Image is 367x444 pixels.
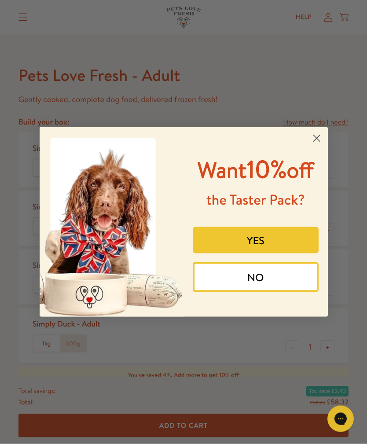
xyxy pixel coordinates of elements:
span: the Taster Pack? [206,190,305,209]
button: Close dialog [309,131,324,146]
span: 10% [198,152,314,186]
iframe: Gorgias live chat messenger [323,403,358,435]
button: YES [193,227,319,253]
button: NO [193,262,319,292]
span: Want [198,155,247,185]
img: 8afefe80-1ef6-417a-b86b-9520c2248d41.jpeg [40,127,184,317]
span: off [286,155,314,185]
